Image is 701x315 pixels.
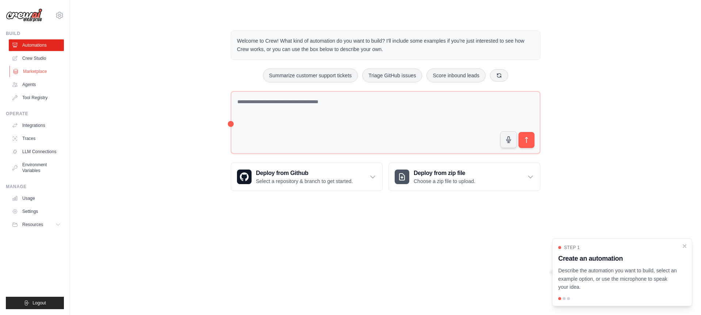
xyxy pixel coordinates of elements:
a: Traces [9,133,64,144]
p: Describe the automation you want to build, select an example option, or use the microphone to spe... [558,267,677,291]
div: Build [6,31,64,36]
button: Close walkthrough [682,243,687,249]
p: Select a repository & branch to get started. [256,178,353,185]
p: Choose a zip file to upload. [414,178,475,185]
a: Agents [9,79,64,90]
a: Automations [9,39,64,51]
button: Resources [9,219,64,230]
a: Tool Registry [9,92,64,104]
a: Environment Variables [9,159,64,176]
div: Manage [6,184,64,190]
span: Step 1 [564,245,580,250]
a: LLM Connections [9,146,64,157]
p: Welcome to Crew! What kind of automation do you want to build? I'll include some examples if you'... [237,37,534,54]
a: Marketplace [9,66,65,77]
button: Score inbound leads [426,69,486,82]
h3: Deploy from Github [256,169,353,178]
span: Resources [22,222,43,227]
button: Logout [6,297,64,309]
img: Logo [6,8,42,22]
a: Integrations [9,120,64,131]
button: Triage GitHub issues [362,69,422,82]
a: Settings [9,206,64,217]
span: Logout [32,300,46,306]
div: Operate [6,111,64,117]
a: Crew Studio [9,52,64,64]
h3: Deploy from zip file [414,169,475,178]
h3: Create an automation [558,253,677,264]
a: Usage [9,192,64,204]
iframe: Chat Widget [664,280,701,315]
button: Summarize customer support tickets [263,69,358,82]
